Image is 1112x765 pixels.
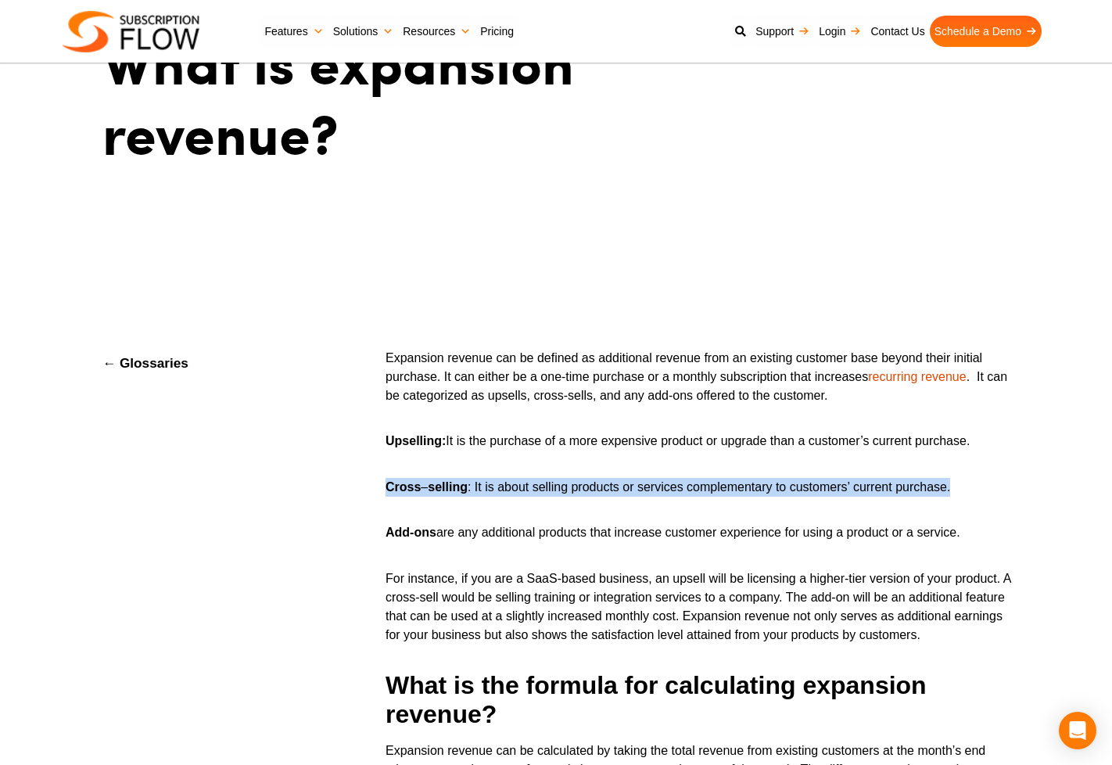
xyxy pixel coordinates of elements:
[868,370,966,383] a: recurring revenue
[63,11,199,52] img: Subscriptionflow
[930,16,1042,47] a: Schedule a Demo
[1059,712,1096,749] div: Open Intercom Messenger
[328,16,399,47] a: Solutions
[386,526,436,539] strong: Add-ons
[751,16,814,47] a: Support
[378,478,1017,512] p: – : It is about selling products or services complementary to customers’ current purchase.
[378,349,1017,421] p: Expansion revenue can be defined as additional revenue from an existing customer base beyond thei...
[102,355,188,371] a: ← Glossaries
[378,523,1017,558] p: are any additional products that increase customer experience for using a product or a service.
[428,480,468,494] strong: selling
[386,434,446,447] strong: Upselling:
[814,16,866,47] a: Login
[378,569,1017,660] p: For instance, if you are a SaaS-based business, an upsell will be licensing a higher-tier version...
[378,432,1017,466] p: It is the purchase of a more expensive product or upgrade than a customer’s current purchase.
[102,27,675,167] h1: What is expansion revenue?
[866,16,929,47] a: Contact Us
[386,480,421,494] strong: Cross
[398,16,475,47] a: Resources
[475,16,518,47] a: Pricing
[260,16,328,47] a: Features
[386,671,927,728] strong: What is the formula for calculating expansion revenue?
